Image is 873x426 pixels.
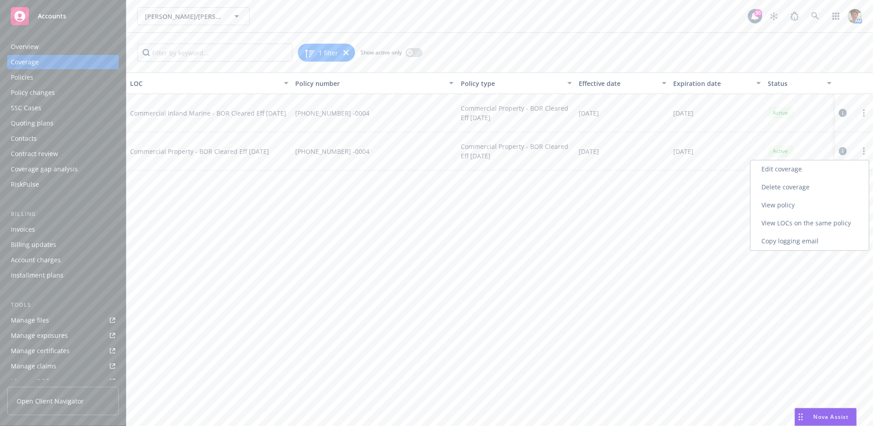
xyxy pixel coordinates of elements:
a: Switch app [827,7,845,25]
span: [PHONE_NUMBER] -0004 [296,108,370,118]
span: [PERSON_NAME]/[PERSON_NAME] Construction, Inc. [145,12,223,21]
a: Account charges [7,253,119,267]
a: Manage BORs [7,374,119,389]
button: Nova Assist [795,408,857,426]
button: Policy number [292,72,458,94]
a: Edit coverage [751,161,869,179]
a: Policies [7,70,119,85]
div: Policy number [296,79,444,88]
div: Coverage [11,55,39,69]
span: Commercial Inland Marine - BOR Cleared Eff [DATE] [130,108,286,118]
div: Manage files [11,313,49,327]
div: Manage exposures [11,328,68,343]
div: Effective date [579,79,657,88]
a: Manage files [7,313,119,327]
button: Effective date [576,72,670,94]
span: Open Client Navigator [17,396,84,406]
a: Overview [7,40,119,54]
a: Stop snowing [765,7,783,25]
span: Active [772,147,790,155]
a: Installment plans [7,268,119,283]
span: [PHONE_NUMBER] -0004 [296,147,370,156]
a: Report a Bug [786,7,804,25]
div: Coverage gap analysis [11,162,78,176]
div: Overview [11,40,39,54]
a: Coverage [7,55,119,69]
a: RiskPulse [7,177,119,192]
div: Manage certificates [11,344,70,358]
button: Policy type [457,72,576,94]
span: [DATE] [674,147,694,156]
span: [DATE] [674,108,694,118]
a: Manage claims [7,359,119,373]
a: Delete coverage [751,179,869,197]
div: Manage BORs [11,374,53,389]
a: Contacts [7,131,119,146]
div: Account charges [11,253,61,267]
img: photo [848,9,862,23]
span: Commercial Property - BOR Cleared Eff [DATE] [130,147,269,156]
span: Commercial Property - BOR Cleared Eff [DATE] [461,103,572,122]
button: [PERSON_NAME]/[PERSON_NAME] Construction, Inc. [137,7,250,25]
div: Contract review [11,147,58,161]
a: Search [806,7,824,25]
a: Policy changes [7,85,119,100]
a: SSC Cases [7,101,119,115]
div: Tools [7,300,119,309]
a: View policy [751,197,869,215]
span: 1 filter [319,48,338,58]
a: Manage certificates [7,344,119,358]
div: Drag to move [795,408,806,426]
div: Billing updates [11,238,56,252]
a: more [859,108,869,118]
a: Accounts [7,4,119,29]
div: Policy changes [11,85,55,100]
div: Policy type [461,79,562,88]
a: Coverage gap analysis [7,162,119,176]
span: [DATE] [579,147,599,156]
a: Billing updates [7,238,119,252]
a: Quoting plans [7,116,119,130]
div: 30 [754,9,762,17]
span: Accounts [38,13,66,20]
button: LOC [126,72,292,94]
a: more [859,146,869,157]
div: Expiration date [674,79,751,88]
div: Manage claims [11,359,56,373]
span: [DATE] [579,108,599,118]
a: Invoices [7,222,119,237]
span: Nova Assist [814,413,849,421]
div: Quoting plans [11,116,54,130]
div: SSC Cases [11,101,41,115]
button: Expiration date [670,72,765,94]
div: Installment plans [11,268,63,283]
button: Status [765,72,836,94]
div: Policies [11,70,33,85]
div: Billing [7,210,119,219]
span: Active [772,109,790,117]
a: Contract review [7,147,119,161]
div: RiskPulse [11,177,39,192]
a: View LOCs on the same policy [751,215,869,233]
div: LOC [130,79,279,88]
span: Commercial Property - BOR Cleared Eff [DATE] [461,142,572,161]
a: Copy logging email [751,233,869,251]
input: Filter by keyword... [137,44,292,62]
div: Contacts [11,131,37,146]
div: Status [768,79,822,88]
a: Manage exposures [7,328,119,343]
div: Invoices [11,222,35,237]
span: Show active only [360,49,402,56]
